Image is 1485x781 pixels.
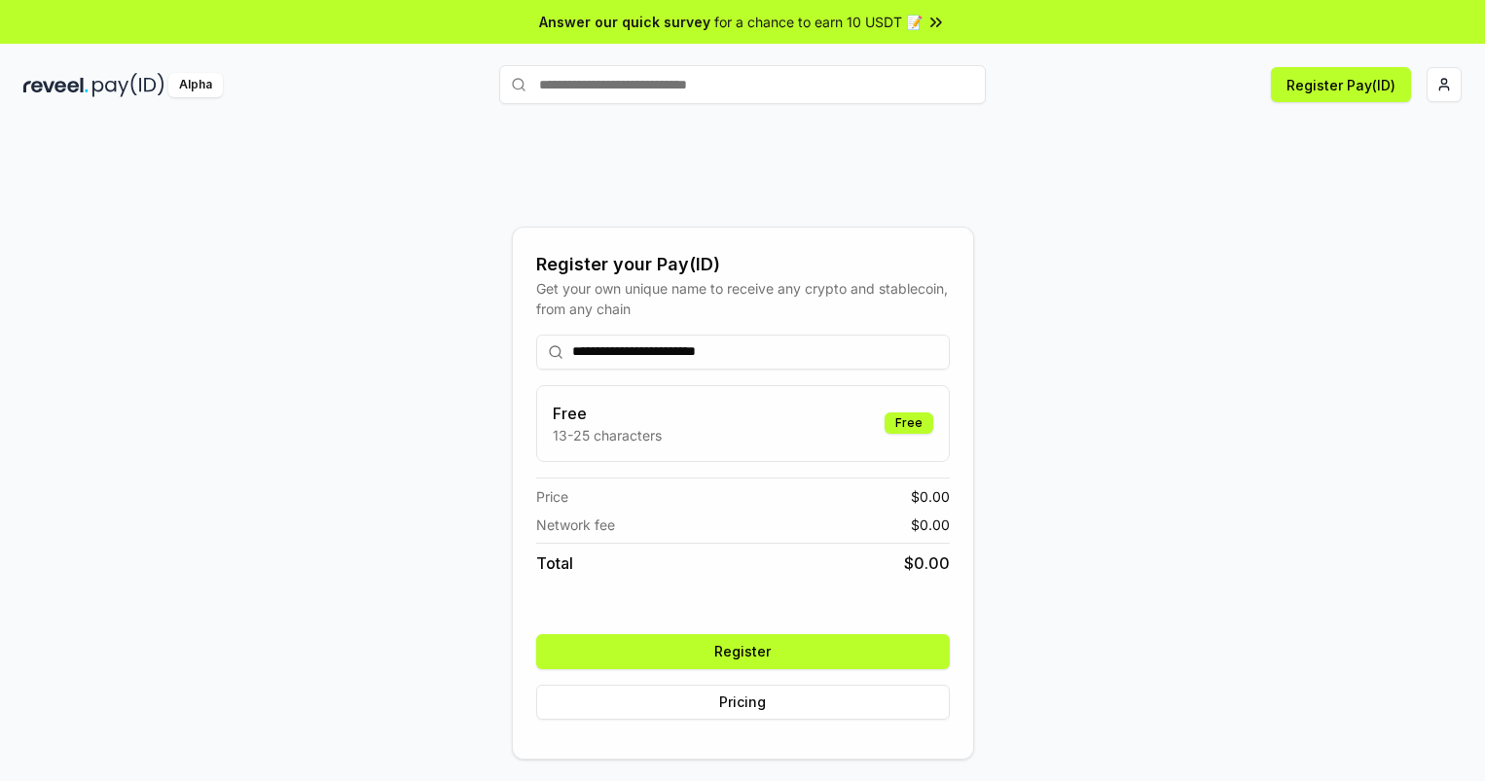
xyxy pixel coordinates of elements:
[536,278,950,319] div: Get your own unique name to receive any crypto and stablecoin, from any chain
[1271,67,1411,102] button: Register Pay(ID)
[536,551,573,575] span: Total
[553,402,662,425] h3: Free
[536,515,615,535] span: Network fee
[168,73,223,97] div: Alpha
[714,12,923,32] span: for a chance to earn 10 USDT 📝
[536,486,568,507] span: Price
[539,12,710,32] span: Answer our quick survey
[885,412,933,434] div: Free
[92,73,164,97] img: pay_id
[553,425,662,445] p: 13-25 characters
[904,551,950,575] span: $ 0.00
[536,685,950,720] button: Pricing
[536,251,950,278] div: Register your Pay(ID)
[911,515,950,535] span: $ 0.00
[23,73,89,97] img: reveel_dark
[911,486,950,507] span: $ 0.00
[536,634,950,669] button: Register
